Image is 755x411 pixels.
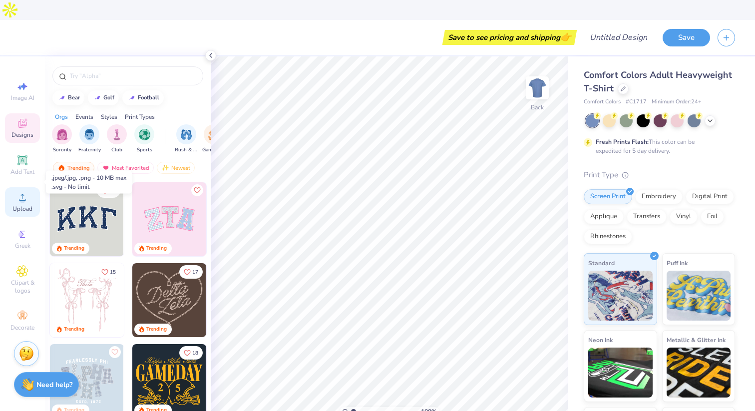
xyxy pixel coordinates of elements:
span: Rush & Bid [175,146,198,154]
button: filter button [202,124,225,154]
div: Save to see pricing and shipping [445,30,574,45]
div: Trending [53,162,94,174]
div: filter for Sports [134,124,154,154]
img: 83dda5b0-2158-48ca-832c-f6b4ef4c4536 [50,263,124,337]
button: filter button [78,124,101,154]
div: filter for Club [107,124,127,154]
span: Comfort Colors Adult Heavyweight T-Shirt [584,69,732,94]
img: Game Day Image [208,129,220,140]
button: bear [52,90,84,105]
div: Orgs [55,112,68,121]
img: 12710c6a-dcc0-49ce-8688-7fe8d5f96fe2 [132,263,206,337]
strong: Need help? [36,380,72,390]
img: Rush & Bid Image [181,129,192,140]
span: 👉 [560,31,571,43]
span: # C1717 [626,98,647,106]
img: d12a98c7-f0f7-4345-bf3a-b9f1b718b86e [123,263,197,337]
span: Comfort Colors [584,98,621,106]
button: Save [663,29,710,46]
span: Upload [12,205,32,213]
div: Trending [64,326,84,333]
div: .jpeg/.jpg, .png - 10 MB max [51,173,126,182]
div: Back [531,103,544,112]
img: trend_line.gif [58,95,66,101]
div: filter for Sorority [52,124,72,154]
strong: Fresh Prints Flash: [596,138,649,146]
span: Metallic & Glitter Ink [667,335,726,345]
div: Digital Print [686,189,734,204]
div: Foil [701,209,724,224]
img: Sorority Image [56,129,68,140]
img: trend_line.gif [93,95,101,101]
div: filter for Rush & Bid [175,124,198,154]
span: Game Day [202,146,225,154]
img: trending.gif [57,164,65,171]
div: filter for Fraternity [78,124,101,154]
div: Newest [157,162,195,174]
div: Trending [146,245,167,252]
span: Fraternity [78,146,101,154]
div: This color can be expedited for 5 day delivery. [596,137,719,155]
img: Club Image [111,129,122,140]
div: Events [75,112,93,121]
span: Minimum Order: 24 + [652,98,702,106]
img: Metallic & Glitter Ink [667,348,731,398]
div: Most Favorited [97,162,154,174]
div: Trending [64,245,84,252]
button: Like [97,265,120,279]
span: Add Text [10,168,34,176]
img: Newest.gif [161,164,169,171]
span: Greek [15,242,30,250]
img: 5ee11766-d822-42f5-ad4e-763472bf8dcf [206,182,280,256]
span: 18 [192,351,198,356]
input: Try "Alpha" [69,71,197,81]
img: 9980f5e8-e6a1-4b4a-8839-2b0e9349023c [132,182,206,256]
div: Screen Print [584,189,632,204]
div: Transfers [627,209,667,224]
img: Puff Ink [667,271,731,321]
button: filter button [175,124,198,154]
button: filter button [52,124,72,154]
div: Applique [584,209,624,224]
span: Sorority [53,146,71,154]
button: filter button [107,124,127,154]
button: Like [179,265,203,279]
input: Untitled Design [582,27,655,47]
div: Print Type [584,169,735,181]
img: Back [527,78,547,98]
img: ead2b24a-117b-4488-9b34-c08fd5176a7b [206,263,280,337]
span: Designs [11,131,33,139]
button: filter button [134,124,154,154]
img: Fraternity Image [84,129,95,140]
img: edfb13fc-0e43-44eb-bea2-bf7fc0dd67f9 [123,182,197,256]
span: Puff Ink [667,258,688,268]
div: Rhinestones [584,229,632,244]
div: Print Types [125,112,155,121]
img: Standard [588,271,653,321]
button: Like [179,346,203,360]
span: Image AI [11,94,34,102]
button: golf [88,90,119,105]
img: Sports Image [139,129,150,140]
div: Trending [146,326,167,333]
img: Neon Ink [588,348,653,398]
span: Clipart & logos [5,279,40,295]
div: Styles [101,112,117,121]
span: 15 [110,270,116,275]
div: football [138,95,159,100]
button: football [122,90,164,105]
button: Like [191,184,203,196]
div: filter for Game Day [202,124,225,154]
div: bear [68,95,80,100]
div: Vinyl [670,209,698,224]
span: Decorate [10,324,34,332]
span: Standard [588,258,615,268]
span: Club [111,146,122,154]
img: 3b9aba4f-e317-4aa7-a679-c95a879539bd [50,182,124,256]
span: Sports [137,146,152,154]
span: Neon Ink [588,335,613,345]
div: Embroidery [635,189,683,204]
span: 17 [192,270,198,275]
div: golf [103,95,114,100]
div: .svg - No limit [51,182,126,191]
